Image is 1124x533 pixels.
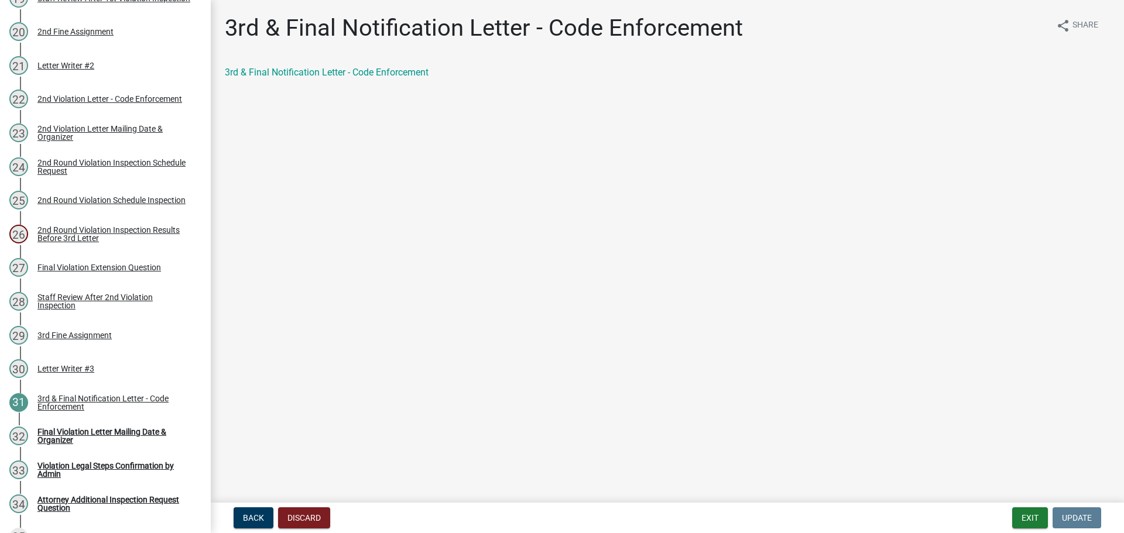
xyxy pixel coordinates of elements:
[1053,507,1101,528] button: Update
[9,123,28,142] div: 23
[9,56,28,75] div: 21
[9,22,28,41] div: 20
[9,326,28,345] div: 29
[1056,19,1070,33] i: share
[37,428,192,444] div: Final Violation Letter Mailing Date & Organizer
[1062,513,1092,522] span: Update
[9,427,28,445] div: 32
[9,460,28,479] div: 33
[37,364,94,373] div: Letter Writer #3
[37,496,192,512] div: Attorney Additional Inspection Request Question
[9,225,28,243] div: 26
[1072,19,1098,33] span: Share
[1012,507,1048,528] button: Exit
[9,191,28,209] div: 25
[37,159,192,175] div: 2nd Round Violation Inspection Schedule Request
[9,494,28,513] div: 34
[37,196,186,204] div: 2nd Round Violation Schedule Inspection
[225,14,743,42] h1: 3rd & Final Notification Letter - Code Enforcement
[225,67,429,78] a: 3rd & Final Notification Letter - Code Enforcement
[37,462,192,478] div: Violation Legal Steps Confirmation by Admin
[9,292,28,311] div: 28
[234,507,273,528] button: Back
[37,263,161,271] div: Final Violation Extension Question
[1047,14,1108,37] button: shareShare
[37,61,94,70] div: Letter Writer #2
[9,393,28,412] div: 31
[37,226,192,242] div: 2nd Round Violation Inspection Results Before 3rd Letter
[37,394,192,411] div: 3rd & Final Notification Letter - Code Enforcement
[37,95,182,103] div: 2nd Violation Letter - Code Enforcement
[37,331,112,339] div: 3rd Fine Assignment
[243,513,264,522] span: Back
[37,27,114,36] div: 2nd Fine Assignment
[9,90,28,108] div: 22
[9,258,28,277] div: 27
[9,359,28,378] div: 30
[37,125,192,141] div: 2nd Violation Letter Mailing Date & Organizer
[278,507,330,528] button: Discard
[37,293,192,310] div: Staff Review After 2nd Violation Inspection
[9,157,28,176] div: 24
